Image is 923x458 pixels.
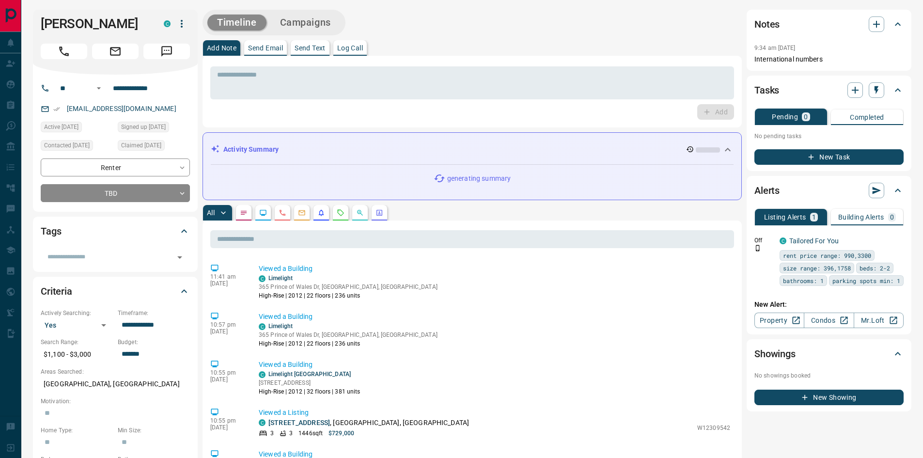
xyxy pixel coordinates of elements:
[783,276,824,285] span: bathrooms: 1
[259,331,438,339] p: 365 Prince of Wales Dr, [GEOGRAPHIC_DATA], [GEOGRAPHIC_DATA]
[754,82,779,98] h2: Tasks
[754,179,904,202] div: Alerts
[118,122,190,135] div: Tue Aug 05 2025
[41,367,190,376] p: Areas Searched:
[207,209,215,216] p: All
[173,251,187,264] button: Open
[41,309,113,317] p: Actively Searching:
[259,283,438,291] p: 365 Prince of Wales Dr, [GEOGRAPHIC_DATA], [GEOGRAPHIC_DATA]
[764,214,806,221] p: Listing Alerts
[121,141,161,150] span: Claimed [DATE]
[210,376,244,383] p: [DATE]
[259,387,360,396] p: High-Rise | 2012 | 32 floors | 381 units
[41,347,113,363] p: $1,100 - $3,000
[41,158,190,176] div: Renter
[259,275,266,282] div: condos.ca
[268,371,351,378] a: Limelight [GEOGRAPHIC_DATA]
[832,276,900,285] span: parking spots min: 1
[780,237,786,244] div: condos.ca
[838,214,884,221] p: Building Alerts
[268,418,469,428] p: , [GEOGRAPHIC_DATA], [GEOGRAPHIC_DATA]
[289,429,293,438] p: 3
[118,309,190,317] p: Timeframe:
[41,122,113,135] div: Fri Sep 12 2025
[259,264,730,274] p: Viewed a Building
[754,236,774,245] p: Off
[268,419,330,426] a: [STREET_ADDRESS]
[41,140,113,154] div: Thu Sep 04 2025
[754,342,904,365] div: Showings
[356,209,364,217] svg: Opportunities
[298,429,323,438] p: 1446 sqft
[259,291,438,300] p: High-Rise | 2012 | 22 floors | 236 units
[41,184,190,202] div: TBD
[754,371,904,380] p: No showings booked
[210,321,244,328] p: 10:57 pm
[754,245,761,252] svg: Push Notification Only
[789,237,839,245] a: Tailored For You
[207,15,266,31] button: Timeline
[270,429,274,438] p: 3
[41,16,149,32] h1: [PERSON_NAME]
[41,426,113,435] p: Home Type:
[268,275,293,282] a: Limelight
[754,390,904,405] button: New Showing
[860,263,890,273] span: beds: 2-2
[41,284,72,299] h2: Criteria
[121,122,166,132] span: Signed up [DATE]
[210,328,244,335] p: [DATE]
[210,424,244,431] p: [DATE]
[754,13,904,36] div: Notes
[804,113,808,120] p: 0
[143,44,190,59] span: Message
[41,280,190,303] div: Criteria
[279,209,286,217] svg: Calls
[41,223,61,239] h2: Tags
[447,174,511,184] p: generating summary
[118,140,190,154] div: Tue Aug 05 2025
[93,82,105,94] button: Open
[772,113,798,120] p: Pending
[118,338,190,347] p: Budget:
[337,209,344,217] svg: Requests
[259,408,730,418] p: Viewed a Listing
[295,45,326,51] p: Send Text
[240,209,248,217] svg: Notes
[164,20,171,27] div: condos.ca
[754,313,804,328] a: Property
[118,426,190,435] p: Min Size:
[210,273,244,280] p: 11:41 am
[854,313,904,328] a: Mr.Loft
[317,209,325,217] svg: Listing Alerts
[210,417,244,424] p: 10:55 pm
[259,379,360,387] p: [STREET_ADDRESS]
[804,313,854,328] a: Condos
[53,106,60,112] svg: Email Verified
[67,105,176,112] a: [EMAIL_ADDRESS][DOMAIN_NAME]
[41,397,190,406] p: Motivation:
[41,44,87,59] span: Call
[210,369,244,376] p: 10:55 pm
[754,183,780,198] h2: Alerts
[850,114,884,121] p: Completed
[783,251,871,260] span: rent price range: 990,3300
[754,149,904,165] button: New Task
[259,371,266,378] div: condos.ca
[41,220,190,243] div: Tags
[812,214,816,221] p: 1
[754,129,904,143] p: No pending tasks
[207,45,236,51] p: Add Note
[754,45,796,51] p: 9:34 am [DATE]
[210,280,244,287] p: [DATE]
[211,141,734,158] div: Activity Summary
[754,300,904,310] p: New Alert:
[41,338,113,347] p: Search Range:
[298,209,306,217] svg: Emails
[268,323,293,330] a: Limelight
[754,16,780,32] h2: Notes
[223,144,279,155] p: Activity Summary
[329,429,354,438] p: $729,000
[259,323,266,330] div: condos.ca
[270,15,341,31] button: Campaigns
[890,214,894,221] p: 0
